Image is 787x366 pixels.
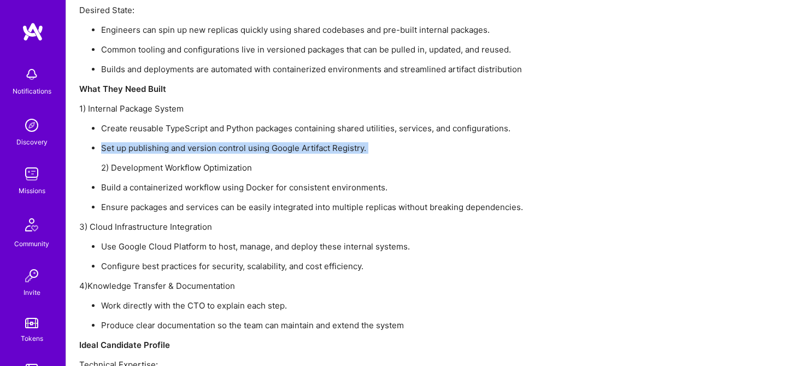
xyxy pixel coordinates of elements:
[19,185,45,196] div: Missions
[101,182,735,193] p: Build a containerized workflow using Docker for consistent environments.
[14,238,49,249] div: Community
[101,201,735,213] p: Ensure packages and services can be easily integrated into multiple replicas without breaking dep...
[101,142,735,154] p: Set up publishing and version control using Google Artifact Registry.
[21,265,43,287] img: Invite
[79,84,166,94] strong: What They Need Built
[101,241,735,252] p: Use Google Cloud Platform to host, manage, and deploy these internal systems.
[21,114,43,136] img: discovery
[101,300,735,311] p: Work directly with the CTO to explain each step.
[22,22,44,42] img: logo
[24,287,40,298] div: Invite
[21,163,43,185] img: teamwork
[16,136,48,148] div: Discovery
[21,63,43,85] img: bell
[13,85,51,97] div: Notifications
[79,280,735,292] p: 4)Knowledge Transfer & Documentation
[101,123,735,134] p: Create reusable TypeScript and Python packages containing shared utilities, services, and configu...
[79,4,735,16] p: Desired State:
[19,212,45,238] img: Community
[79,221,735,233] p: 3) Cloud Infrastructure Integration
[101,319,735,331] p: Produce clear documentation so the team can maintain and extend the system
[25,318,38,328] img: tokens
[79,103,735,114] p: 1) Internal Package System
[101,24,735,36] p: Engineers can spin up new replicas quickly using shared codebases and pre-built internal packages.
[101,260,735,272] p: Configure best practices for security, scalability, and cost efficiency.
[101,162,735,173] p: 2) Development Workflow Optimization
[21,333,43,344] div: Tokens
[101,44,735,55] p: Common tooling and configurations live in versioned packages that can be pulled in, updated, and ...
[101,63,735,75] p: Builds and deployments are automated with containerized environments and streamlined artifact dis...
[79,340,170,350] strong: Ideal Candidate Profile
